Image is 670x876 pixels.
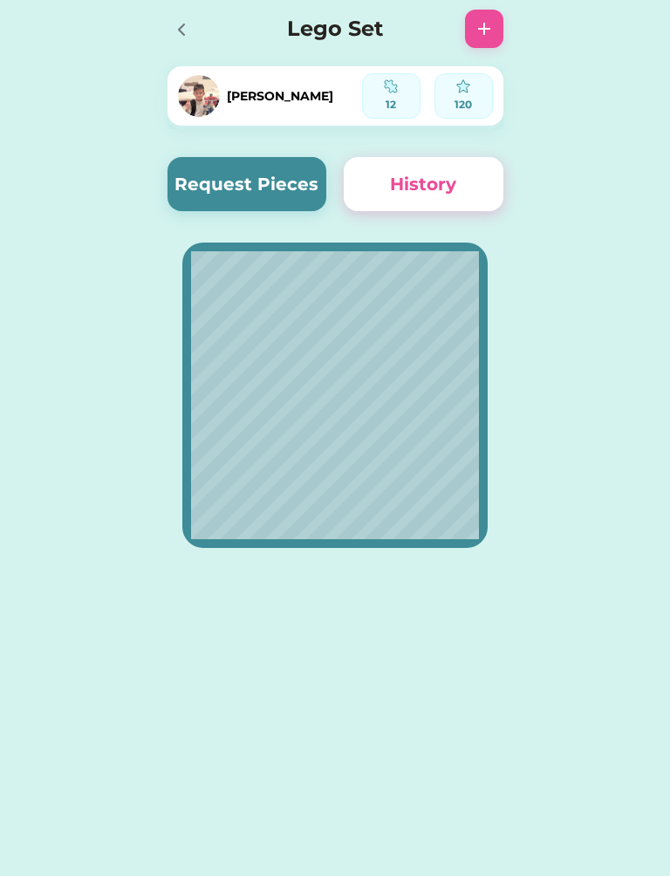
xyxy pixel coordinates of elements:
[441,97,487,113] div: 120
[368,97,414,113] div: 12
[384,79,398,93] img: programming-module-puzzle-1--code-puzzle-module-programming-plugin-piece.svg
[178,75,220,117] img: https%3A%2F%2F1dfc823d71cc564f25c7cc035732a2d8.cdn.bubble.io%2Ff1738643912172x984663273699984800%...
[344,157,503,211] button: History
[456,79,470,93] img: interface-favorite-star--reward-rating-rate-social-star-media-favorite-like-stars.svg
[474,18,495,39] img: add%201.svg
[223,13,448,44] h4: Lego Set
[227,87,333,106] div: [PERSON_NAME]
[167,157,327,211] button: Request Pieces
